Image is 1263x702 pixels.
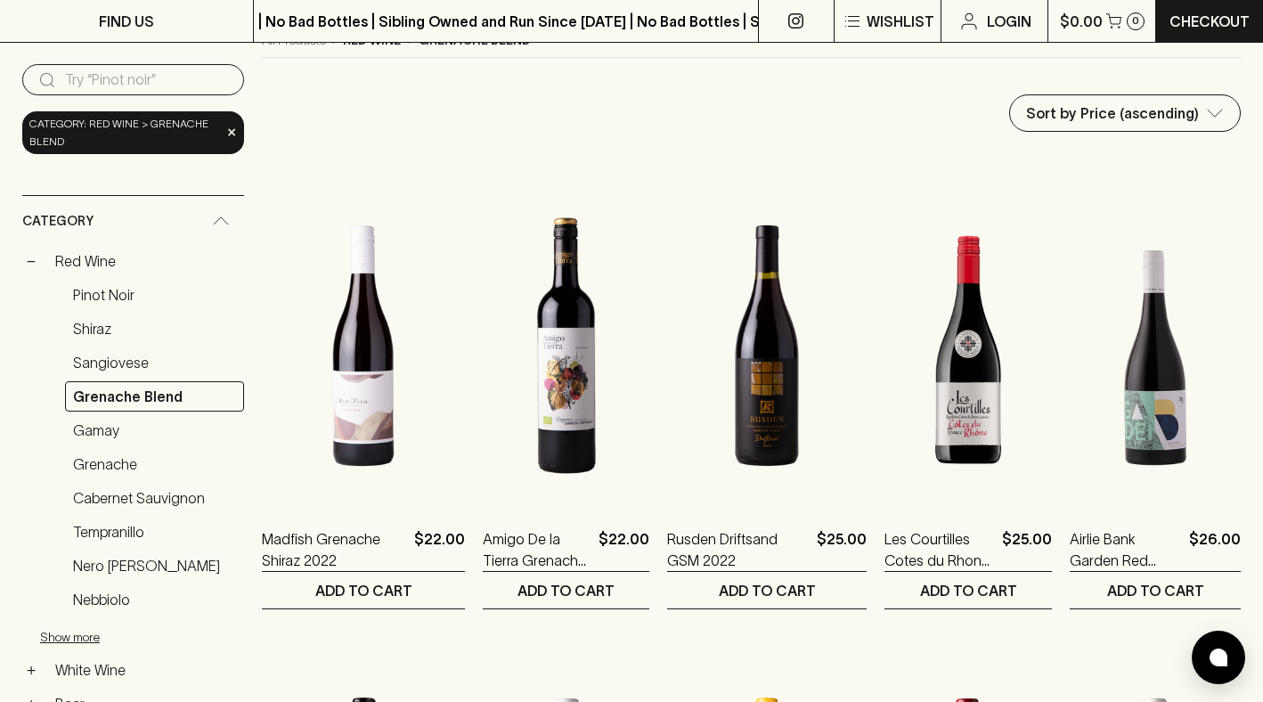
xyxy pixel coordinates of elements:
[1210,649,1227,666] img: bubble-icon
[22,196,244,247] div: Category
[65,449,244,479] a: Grenache
[29,115,221,151] span: Category: red wine > grenache blend
[65,415,244,445] a: Gamay
[987,11,1031,32] p: Login
[65,280,244,310] a: Pinot Noir
[47,246,244,276] a: Red Wine
[65,483,244,513] a: Cabernet Sauvignon
[483,528,591,571] a: Amigo De la Tierra Grenache Tempranillo 2022
[667,190,867,502] img: Rusden Driftsand GSM 2022
[22,210,94,233] span: Category
[65,314,244,344] a: Shiraz
[22,661,40,679] button: +
[1060,11,1103,32] p: $0.00
[599,528,649,571] p: $22.00
[1026,102,1199,124] p: Sort by Price (ascending)
[315,580,412,601] p: ADD TO CART
[884,528,995,571] a: Les Courtilles Cotes du Rhone 2023
[1010,95,1240,131] div: Sort by Price (ascending)
[884,572,1052,608] button: ADD TO CART
[667,528,810,571] a: Rusden Driftsand GSM 2022
[1070,528,1182,571] a: Airlie Bank Garden Red 2022
[262,572,465,608] button: ADD TO CART
[884,190,1052,502] img: Les Courtilles Cotes du Rhone 2023
[414,528,465,571] p: $22.00
[226,123,237,142] span: ×
[47,655,244,685] a: White Wine
[65,381,244,412] a: Grenache Blend
[65,66,230,94] input: Try “Pinot noir”
[65,551,244,581] a: Nero [PERSON_NAME]
[920,580,1017,601] p: ADD TO CART
[262,528,407,571] a: Madfish Grenache Shiraz 2022
[1070,572,1241,608] button: ADD TO CART
[667,572,867,608] button: ADD TO CART
[817,528,867,571] p: $25.00
[483,572,649,608] button: ADD TO CART
[483,190,649,502] img: Amigo De la Tierra Grenache Tempranillo 2022
[1107,580,1204,601] p: ADD TO CART
[719,580,816,601] p: ADD TO CART
[517,580,615,601] p: ADD TO CART
[65,584,244,615] a: Nebbiolo
[65,517,244,547] a: Tempranillo
[22,252,40,270] button: −
[40,618,273,655] button: Show more
[65,347,244,378] a: Sangiovese
[1189,528,1241,571] p: $26.00
[1169,11,1250,32] p: Checkout
[99,11,154,32] p: FIND US
[1132,16,1139,26] p: 0
[1070,190,1241,502] img: Airlie Bank Garden Red 2022
[867,11,934,32] p: Wishlist
[1002,528,1052,571] p: $25.00
[262,190,465,502] img: Madfish Grenache Shiraz 2022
